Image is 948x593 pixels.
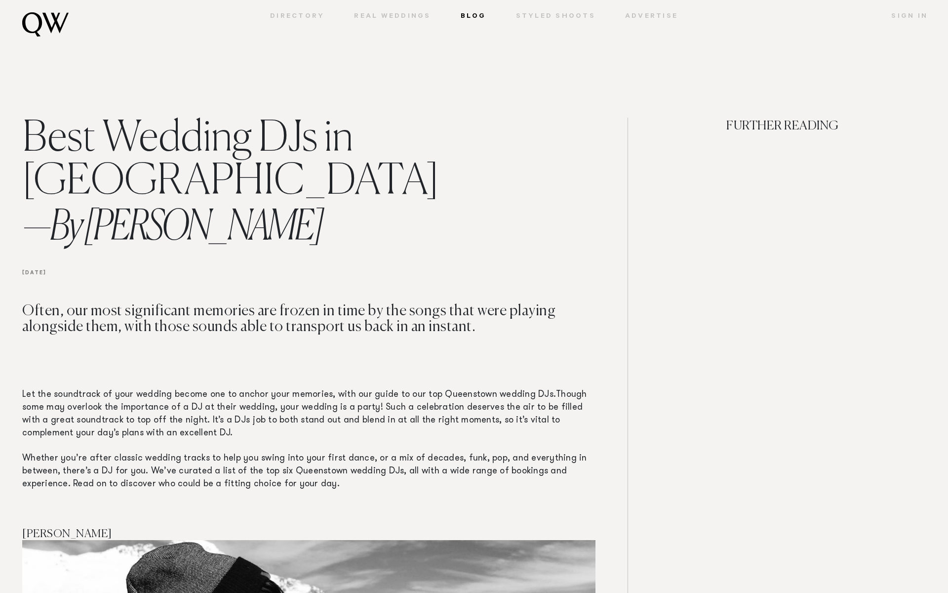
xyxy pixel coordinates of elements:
a: Advertise [610,12,693,21]
span: By [PERSON_NAME] [22,207,322,249]
h6: [DATE] [22,253,595,303]
span: Let the soundtrack of your wedding become one to anchor your memories, with our guide to our top ... [22,390,556,399]
h1: Best Wedding DJs in [GEOGRAPHIC_DATA] [22,118,595,253]
a: Real Weddings [339,12,445,21]
span: — [22,207,49,249]
h4: FURTHER READING [639,118,926,169]
h3: Often, our most significant memories are frozen in time by the songs that were playing alongside ... [22,303,595,388]
a: Directory [255,12,339,21]
span: [PERSON_NAME] [22,529,112,540]
a: Styled Shoots [501,12,610,21]
a: Blog [446,12,501,21]
img: monogram.svg [22,12,69,37]
span: Though some may overlook the importance of a DJ at their wedding, your wedding is a party! Such a... [22,390,587,438]
span: Whether you’re after classic wedding tracks to help you swing into your first dance, or a mix of ... [22,454,587,489]
a: Sign In [876,12,928,21]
